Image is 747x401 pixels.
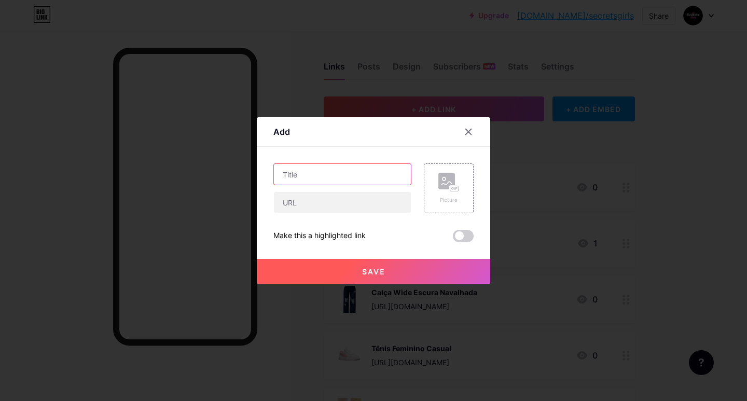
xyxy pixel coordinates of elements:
div: Make this a highlighted link [273,230,366,242]
input: URL [274,192,411,213]
input: Title [274,164,411,185]
div: Add [273,126,290,138]
div: Picture [438,196,459,204]
button: Save [257,259,490,284]
span: Save [362,267,385,276]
